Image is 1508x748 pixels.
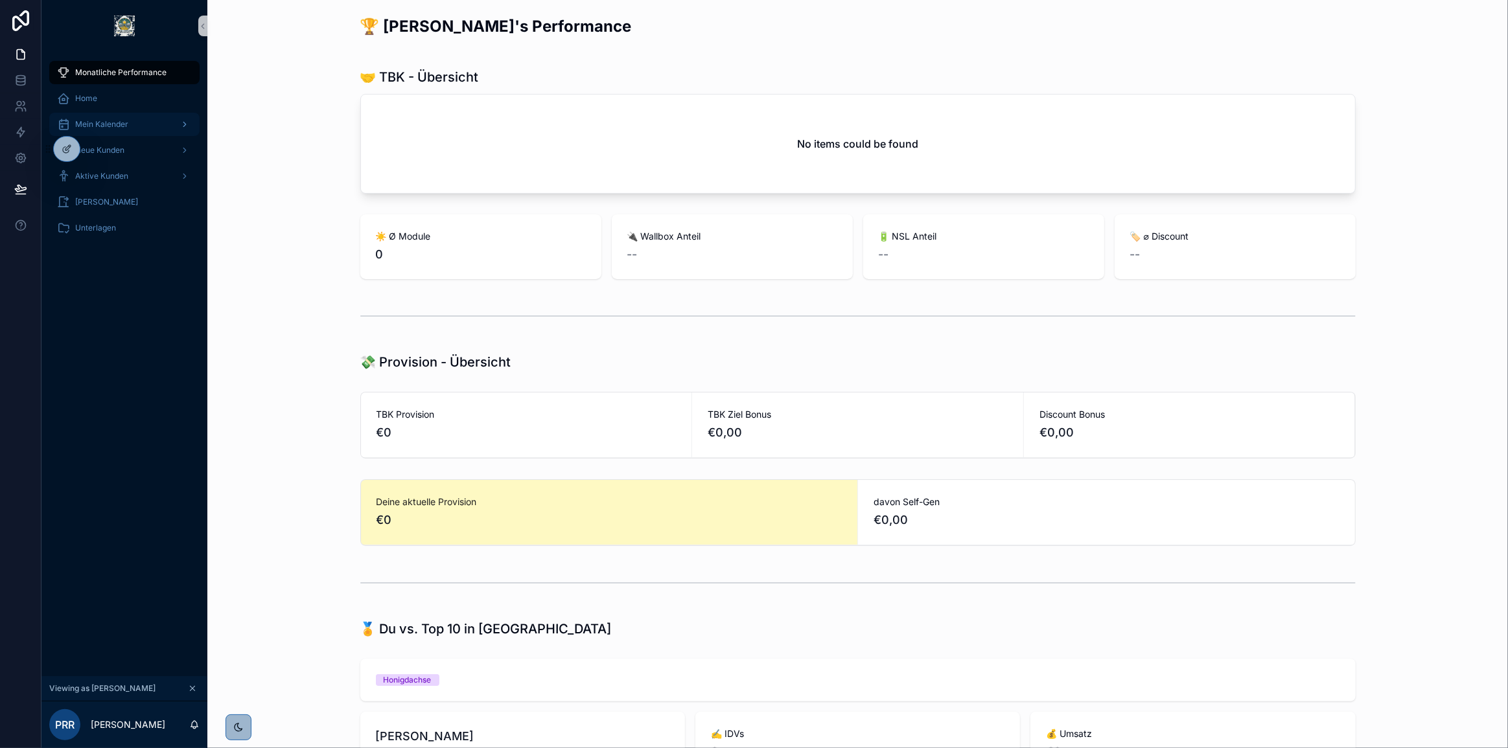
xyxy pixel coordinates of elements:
span: Viewing as [PERSON_NAME] [49,683,156,694]
a: Neue Kunden [49,139,200,162]
span: TBK Ziel Bonus [708,408,1008,421]
h2: 🏆 [PERSON_NAME]'s Performance [360,16,632,37]
span: Neue Kunden [75,145,124,155]
a: [PERSON_NAME] [49,190,200,214]
div: scrollable content [41,52,207,676]
p: [PERSON_NAME] [91,718,165,731]
div: Honigdachse [384,674,432,686]
span: Discount Bonus [1039,408,1340,421]
span: 0 [376,245,586,264]
span: 🔌 Wallbox Anteil [627,230,837,243]
span: -- [627,245,638,264]
span: Deine aktuelle Provision [377,495,842,508]
span: Aktive Kunden [75,171,128,181]
span: ☀️ Ø Module [376,230,586,243]
h1: 🤝 TBK - Übersicht [360,68,479,86]
a: Mein Kalender [49,113,200,136]
span: PRR [55,717,75,732]
h1: 💸 Provision - Übersicht [360,353,511,371]
span: 🔋 NSL Anteil [879,230,1089,243]
a: Aktive Kunden [49,164,200,188]
span: €0,00 [874,511,1340,529]
span: Monatliche Performance [75,67,167,78]
a: Home [49,87,200,110]
h1: 🏅 Du vs. Top 10 in [GEOGRAPHIC_DATA] [360,620,612,638]
span: -- [1130,245,1141,264]
span: [PERSON_NAME] [376,727,669,745]
span: Mein Kalender [75,119,128,130]
span: TBK Provision [377,408,677,421]
span: ✍️ IDVs [711,727,1004,740]
span: €0,00 [708,424,1008,442]
span: davon Self-Gen [874,495,1340,508]
span: 🏷 ⌀ Discount [1130,230,1340,243]
span: €0,00 [1039,424,1340,442]
span: €0 [377,424,677,442]
img: App logo [114,16,135,36]
h2: No items could be found [797,136,918,152]
span: Unterlagen [75,223,116,233]
span: -- [879,245,889,264]
span: Home [75,93,97,104]
a: Monatliche Performance [49,61,200,84]
span: 💰 Umsatz [1046,727,1340,740]
a: Unterlagen [49,216,200,240]
span: [PERSON_NAME] [75,197,138,207]
span: €0 [377,511,842,529]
